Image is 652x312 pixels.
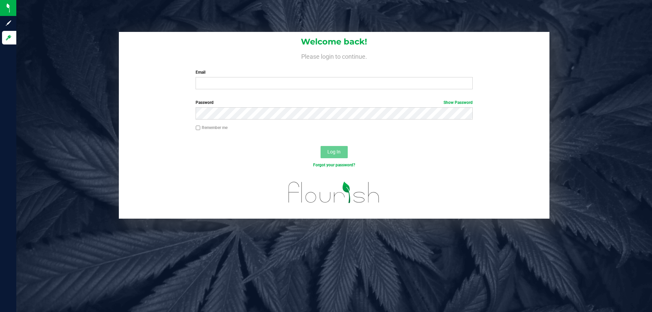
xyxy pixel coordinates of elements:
[119,37,549,46] h1: Welcome back!
[196,69,472,75] label: Email
[5,20,12,26] inline-svg: Sign up
[196,126,200,130] input: Remember me
[196,100,214,105] span: Password
[321,146,348,158] button: Log In
[443,100,473,105] a: Show Password
[119,52,549,60] h4: Please login to continue.
[5,34,12,41] inline-svg: Log in
[313,163,355,167] a: Forgot your password?
[196,125,228,131] label: Remember me
[327,149,341,154] span: Log In
[280,175,388,210] img: flourish_logo.svg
